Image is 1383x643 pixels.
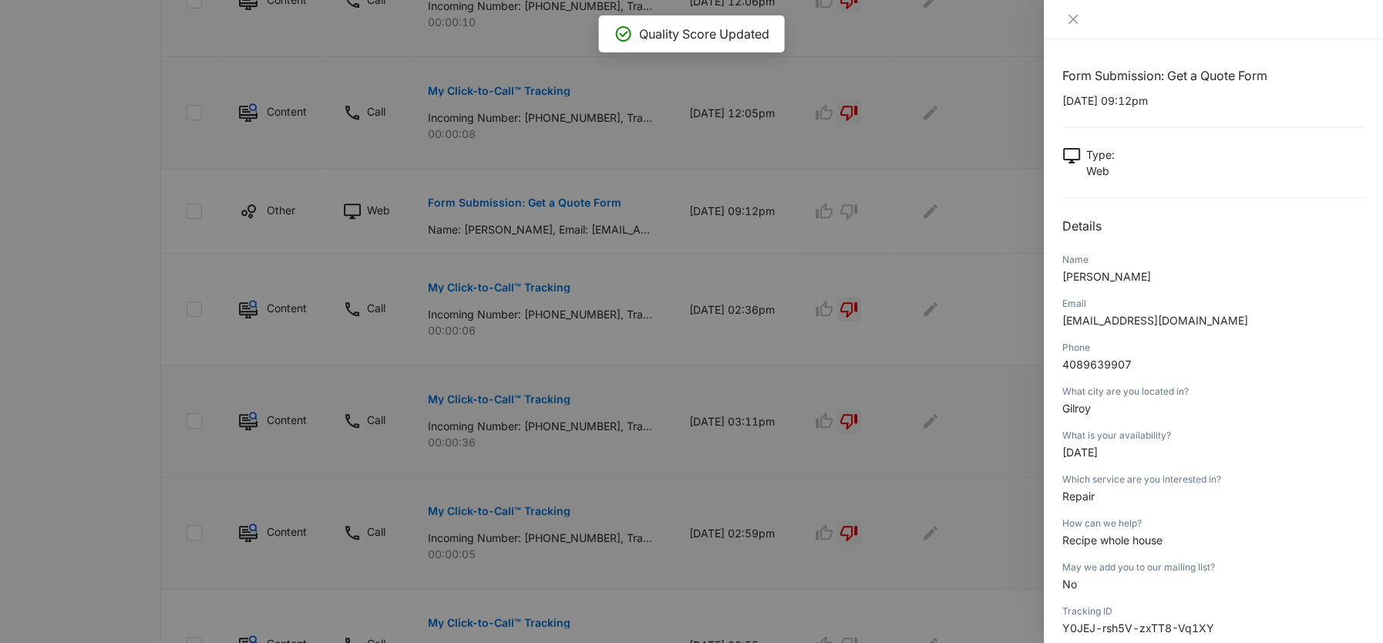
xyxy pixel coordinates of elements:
[1062,385,1364,399] div: What city are you located in?
[1062,446,1098,459] span: [DATE]
[1062,429,1364,443] div: What is your availability?
[1062,402,1091,415] span: Gilroy
[639,25,769,43] p: Quality Score Updated
[1062,621,1214,635] span: Y0JEJ-rsh5V-zxTT8-Vq1XY
[1062,253,1364,267] div: Name
[1062,297,1364,311] div: Email
[1062,12,1084,26] button: Close
[1086,163,1115,179] p: Web
[1086,146,1115,163] p: Type :
[1062,341,1364,355] div: Phone
[1062,604,1364,618] div: Tracking ID
[1062,270,1151,283] span: [PERSON_NAME]
[1062,358,1132,371] span: 4089639907
[1062,534,1163,547] span: Recipe whole house
[1062,561,1364,574] div: May we add you to our mailing list?
[1062,93,1364,109] p: [DATE] 09:12pm
[1067,13,1079,25] span: close
[1062,517,1364,530] div: How can we help?
[1062,490,1095,503] span: Repair
[1062,217,1364,235] h2: Details
[1062,473,1364,486] div: Which service are you interested in?
[1062,66,1364,85] h1: Form Submission: Get a Quote Form
[1062,577,1077,591] span: No
[1062,314,1248,327] span: [EMAIL_ADDRESS][DOMAIN_NAME]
